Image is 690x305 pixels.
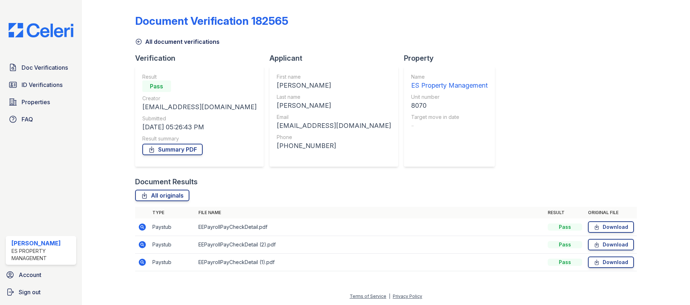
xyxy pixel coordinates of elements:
div: Email [277,114,391,121]
a: Terms of Service [350,294,386,299]
div: Document Results [135,177,198,187]
a: Summary PDF [142,144,203,155]
div: | [389,294,390,299]
a: All document verifications [135,37,220,46]
td: Paystub [149,254,195,271]
a: Download [588,257,634,268]
a: ID Verifications [6,78,76,92]
div: [DATE] 05:26:43 PM [142,122,257,132]
th: Result [545,207,585,218]
a: Download [588,221,634,233]
div: - [411,121,488,131]
div: Pass [548,241,582,248]
div: Submitted [142,115,257,122]
div: [EMAIL_ADDRESS][DOMAIN_NAME] [142,102,257,112]
div: Document Verification 182565 [135,14,288,27]
div: Result [142,73,257,80]
div: Target move in date [411,114,488,121]
div: 8070 [411,101,488,111]
a: Download [588,239,634,250]
div: Last name [277,93,391,101]
a: Sign out [3,285,79,299]
th: Type [149,207,195,218]
div: Unit number [411,93,488,101]
div: [PERSON_NAME] [11,239,73,248]
span: Sign out [19,288,41,296]
a: Name ES Property Management [411,73,488,91]
div: [PERSON_NAME] [277,101,391,111]
img: CE_Logo_Blue-a8612792a0a2168367f1c8372b55b34899dd931a85d93a1a3d3e32e68fde9ad4.png [3,23,79,37]
td: EEPayrollPayCheckDetail (1).pdf [195,254,545,271]
a: FAQ [6,112,76,126]
div: [PERSON_NAME] [277,80,391,91]
span: Properties [22,98,50,106]
span: FAQ [22,115,33,124]
div: Pass [142,80,171,92]
div: ES Property Management [411,80,488,91]
div: Pass [548,259,582,266]
span: ID Verifications [22,80,63,89]
span: Doc Verifications [22,63,68,72]
div: Applicant [270,53,404,63]
div: Result summary [142,135,257,142]
span: Account [19,271,41,279]
div: Pass [548,223,582,231]
a: Privacy Policy [393,294,422,299]
a: Account [3,268,79,282]
td: EEPayrollPayCheckDetail (2).pdf [195,236,545,254]
td: EEPayrollPayCheckDetail.pdf [195,218,545,236]
div: Name [411,73,488,80]
a: Properties [6,95,76,109]
div: Property [404,53,501,63]
td: Paystub [149,236,195,254]
div: Verification [135,53,270,63]
div: First name [277,73,391,80]
th: File name [195,207,545,218]
div: Phone [277,134,391,141]
div: [EMAIL_ADDRESS][DOMAIN_NAME] [277,121,391,131]
th: Original file [585,207,637,218]
div: Creator [142,95,257,102]
div: ES Property Management [11,248,73,262]
a: Doc Verifications [6,60,76,75]
a: All originals [135,190,189,201]
td: Paystub [149,218,195,236]
div: [PHONE_NUMBER] [277,141,391,151]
